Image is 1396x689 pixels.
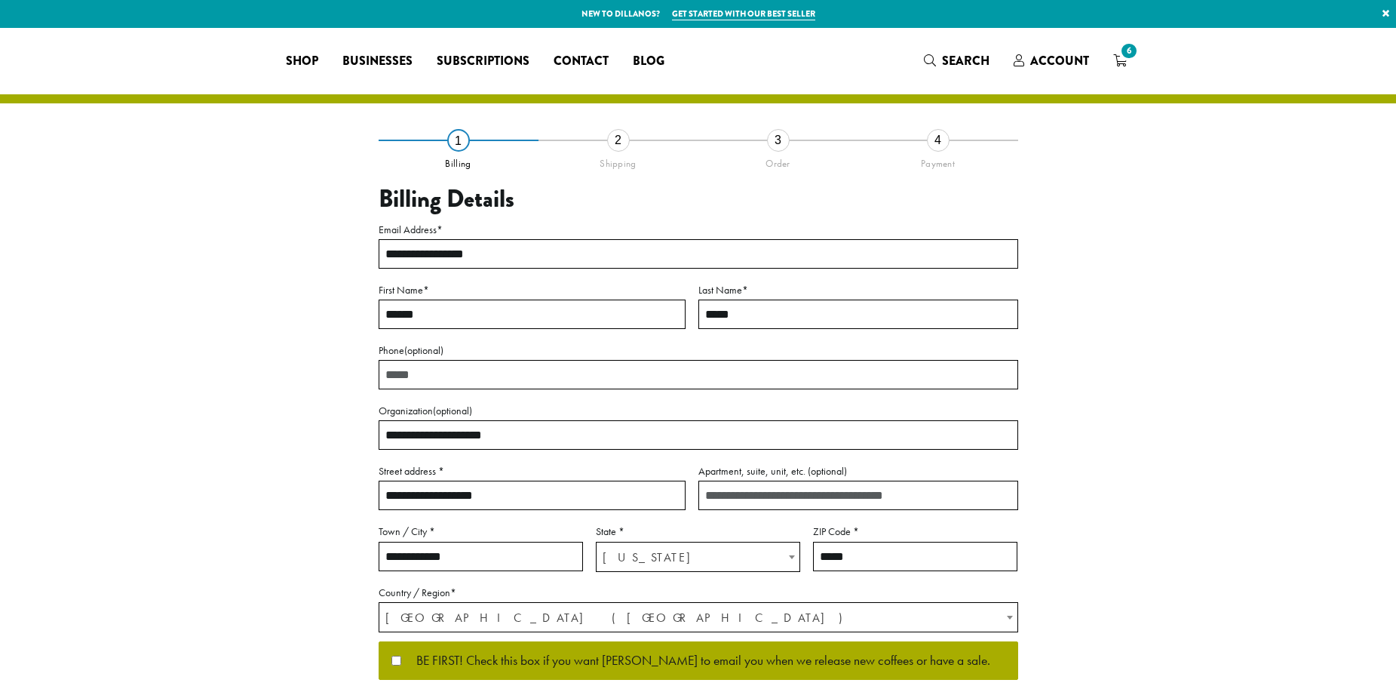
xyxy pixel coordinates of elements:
label: First Name [379,281,686,300]
span: Country / Region [379,602,1018,632]
div: 3 [767,129,790,152]
span: 6 [1118,41,1139,61]
span: Subscriptions [437,52,529,71]
span: Account [1030,52,1089,69]
label: Town / City [379,522,583,541]
div: Payment [858,152,1018,170]
a: Search [912,48,1002,73]
a: Shop [274,49,330,73]
div: 1 [447,129,470,152]
span: (optional) [433,404,472,417]
span: Contact [554,52,609,71]
span: Businesses [342,52,413,71]
label: Street address [379,462,686,481]
a: Get started with our best seller [672,8,815,20]
h3: Billing Details [379,185,1018,214]
span: Shop [286,52,318,71]
label: Last Name [698,281,1018,300]
div: 2 [607,129,630,152]
span: (optional) [404,343,443,357]
span: (optional) [808,464,847,478]
label: State [596,522,800,541]
div: Order [698,152,858,170]
span: Blog [633,52,664,71]
span: BE FIRST! Check this box if you want [PERSON_NAME] to email you when we release new coffees or ha... [401,654,990,668]
span: Washington [597,543,799,572]
div: 4 [927,129,950,152]
label: ZIP Code [813,522,1017,541]
span: United States (US) [379,603,1017,632]
label: Organization [379,401,1018,420]
span: State [596,542,800,572]
div: Shipping [538,152,698,170]
div: Billing [379,152,538,170]
span: Search [942,52,989,69]
input: BE FIRST! Check this box if you want [PERSON_NAME] to email you when we release new coffees or ha... [391,656,401,666]
label: Apartment, suite, unit, etc. [698,462,1018,481]
label: Email Address [379,220,1018,239]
